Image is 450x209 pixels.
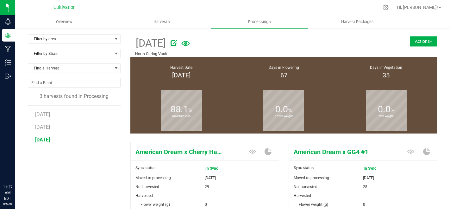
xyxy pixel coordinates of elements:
[241,65,327,70] div: Days in Flowering
[340,88,432,134] group-info-box: Trim weight %
[35,124,50,130] span: [DATE]
[205,163,231,173] span: In Sync
[5,73,11,79] inline-svg: Outbound
[135,185,159,189] span: No. harvested
[28,93,121,100] div: 3 harvests found in Processing
[138,65,225,70] div: Harvest Date
[135,57,228,88] group-info-box: Harvest Date
[263,88,304,145] b: flower weight
[113,15,211,29] a: Harvest
[47,19,81,25] span: Overview
[237,57,330,88] group-info-box: Days in flowering
[205,200,207,209] span: 0
[289,147,387,157] span: American Dream x GG4 #1
[35,137,50,143] span: [DATE]
[205,182,209,191] span: 29
[28,35,112,43] span: Filter by area
[299,202,328,207] span: Flower weight (g)
[294,185,317,189] span: No. harvested
[364,164,389,173] span: In Sync
[309,15,406,29] a: Harvest Packages
[5,59,11,66] inline-svg: Inventory
[333,19,382,25] span: Harvest Packages
[141,202,170,207] span: Flower weight (g)
[343,65,429,70] div: Days in Vegetation
[340,57,432,88] group-info-box: Days in vegetation
[343,70,429,80] div: 35
[294,176,329,180] span: Moved to processing
[5,46,11,52] inline-svg: Manufacturing
[28,78,120,87] input: NO DATA FOUND
[135,36,166,51] span: [DATE]
[3,201,12,206] p: 09/26
[15,15,113,29] a: Overview
[35,111,50,117] span: [DATE]
[211,19,308,25] span: Processing
[135,176,171,180] span: Moved to processing
[294,166,314,170] span: Sync status
[6,158,25,177] iframe: Resource center
[113,19,210,25] span: Harvest
[363,200,365,209] span: 0
[410,36,437,46] button: Actions
[211,15,309,29] a: Processing
[5,32,11,38] inline-svg: Grow
[363,173,374,182] span: [DATE]
[131,147,229,157] span: American Dream x Cherry Hash Plant #6
[112,35,120,43] span: select
[382,4,390,10] div: Manage settings
[28,64,112,73] span: Find a Harvest
[366,88,407,145] b: trim weight
[397,5,438,10] span: Hi, [PERSON_NAME]!
[241,70,327,80] div: 67
[363,163,390,173] span: In Sync
[294,193,311,198] span: Harvested
[135,166,155,170] span: Sync status
[363,182,367,191] span: 28
[53,5,76,10] span: Cultivation
[205,164,231,173] span: In Sync
[138,70,225,80] div: [DATE]
[5,18,11,25] inline-svg: Monitoring
[135,193,153,198] span: Harvested
[135,51,382,57] p: North Curing Vault
[205,173,216,182] span: [DATE]
[237,88,330,134] group-info-box: Flower weight %
[161,88,202,145] b: moisture loss
[28,49,112,58] span: Filter by Strain
[3,184,12,201] p: 11:37 AM EDT
[135,88,228,134] group-info-box: Moisture loss %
